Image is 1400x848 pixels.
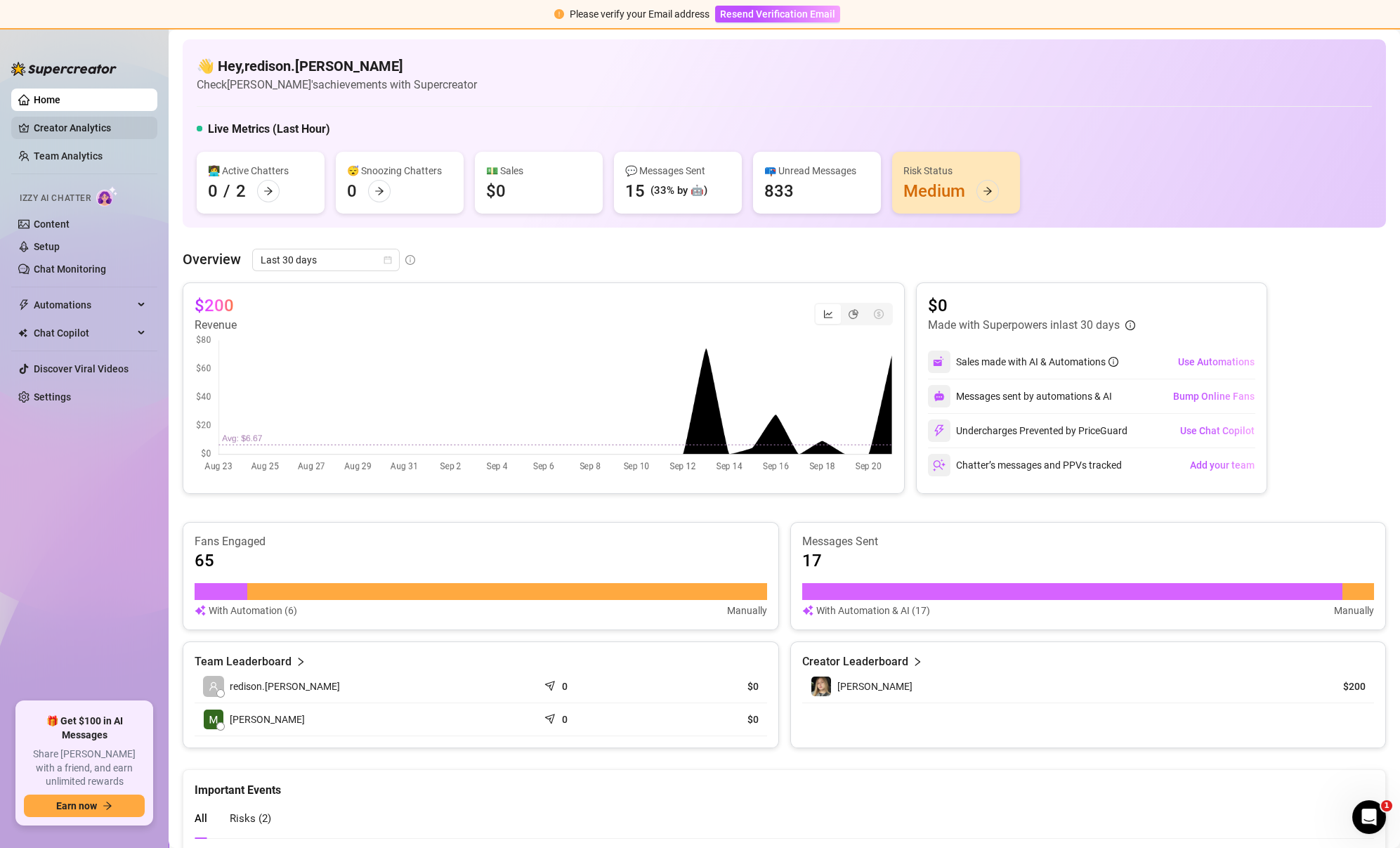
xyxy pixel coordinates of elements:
div: 👩‍💻 Active Chatters [208,163,313,178]
article: Manually [1334,603,1374,618]
span: Add your team [1190,459,1255,471]
span: Earn now [56,800,97,811]
img: Profile image for Giselle [150,22,178,51]
div: 2 [236,180,246,202]
span: user [209,681,218,691]
div: Send us a message [29,201,235,216]
div: 15 [625,180,645,202]
article: 0 [562,679,568,693]
article: Team Leaderboard [195,653,292,670]
div: 😴 Snoozing Chatters [347,163,452,178]
h5: Live Metrics (Last Hour) [208,121,330,138]
span: Messages [81,474,130,483]
div: Send us a messageWe typically reply in a few hours [14,189,267,242]
span: All [195,812,207,825]
a: Discover Viral Videos [34,363,129,374]
span: arrow-right [374,186,384,196]
article: Check [PERSON_NAME]'s achievements with Supercreator [197,76,477,93]
span: info-circle [1108,357,1118,367]
a: Chat Monitoring [34,263,106,275]
a: Settings [34,391,71,403]
span: info-circle [405,255,415,265]
img: logo [28,28,122,47]
div: 📪 Unread Messages [764,163,870,178]
img: svg%3e [933,459,946,471]
button: Use Automations [1177,351,1255,373]
button: Add your team [1189,454,1255,476]
button: Help [140,438,211,495]
span: Risks ( 2 ) [230,812,271,825]
span: right [296,653,306,670]
iframe: Intercom live chat [1352,800,1386,834]
img: svg%3e [934,391,945,402]
span: [PERSON_NAME] [837,681,912,692]
span: Use Chat Copilot [1180,425,1255,436]
div: segmented control [814,303,893,325]
img: svg%3e [802,603,813,618]
article: Made with Superpowers in last 30 days [928,317,1120,334]
span: Use Automations [1178,356,1255,367]
span: info-circle [1125,320,1135,330]
span: pie-chart [849,309,858,319]
p: How can we help? [28,148,253,171]
div: Izzy just got smarter and safer ✨ [29,384,227,398]
img: Mike [204,710,223,729]
div: Important Events [195,770,1374,799]
a: Team Analytics [34,150,103,162]
span: send [544,710,558,724]
span: thunderbolt [18,299,30,311]
div: Update [29,360,73,375]
button: Bump Online Fans [1172,385,1255,407]
article: 17 [802,549,822,572]
div: We typically reply in a few hours [29,216,235,230]
div: Profile image for Nir [204,22,232,51]
div: 0 [347,180,357,202]
a: Content [34,218,70,230]
div: Chatter’s messages and PPVs tracked [928,454,1122,476]
span: Last 30 days [261,249,391,270]
button: Earn nowarrow-right [24,795,145,817]
img: svg%3e [195,603,206,618]
span: right [912,653,922,670]
button: News [211,438,281,495]
article: $200 [1302,679,1366,693]
p: Hi [PERSON_NAME].[PERSON_NAME] [28,100,253,148]
span: line-chart [823,309,833,319]
div: Risk Status [903,163,1009,178]
span: arrow-right [263,186,273,196]
article: Messages Sent [802,534,1375,549]
div: 0 [208,180,218,202]
a: Home [34,94,60,105]
div: $0 [486,180,506,202]
button: Messages [70,438,140,495]
span: Home [19,474,51,483]
article: Fans Engaged [195,534,767,549]
span: exclamation-circle [554,9,564,19]
div: 833 [764,180,794,202]
div: Please verify your Email address [570,6,709,22]
span: Bump Online Fans [1173,391,1255,402]
span: arrow-right [983,186,993,196]
span: send [544,677,558,691]
span: calendar [384,256,392,264]
span: dollar-circle [874,309,884,319]
article: Revenue [195,317,237,334]
span: redison.[PERSON_NAME] [230,679,340,694]
div: 💬 Messages Sent [625,163,731,178]
div: 💵 Sales [486,163,591,178]
div: Hi there, [29,401,227,416]
img: svg%3e [933,424,946,437]
img: AI Chatter [96,186,118,207]
article: Overview [183,249,241,270]
span: Resend Verification Email [720,8,835,20]
a: Creator Analytics [34,117,146,139]
article: Manually [727,603,767,618]
span: Help [164,474,187,483]
div: Messages sent by automations & AI [928,385,1112,407]
span: 1 [1381,800,1392,811]
div: Izzy just got smarter and safer ✨UpdateImprovementIzzy just got smarter and safer ✨Hi there, [14,249,267,428]
img: logo-BBDzfeDw.svg [11,62,117,76]
img: Profile image for Ella [177,22,205,51]
article: Creator Leaderboard [802,653,908,670]
button: Resend Verification Email [715,6,840,22]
